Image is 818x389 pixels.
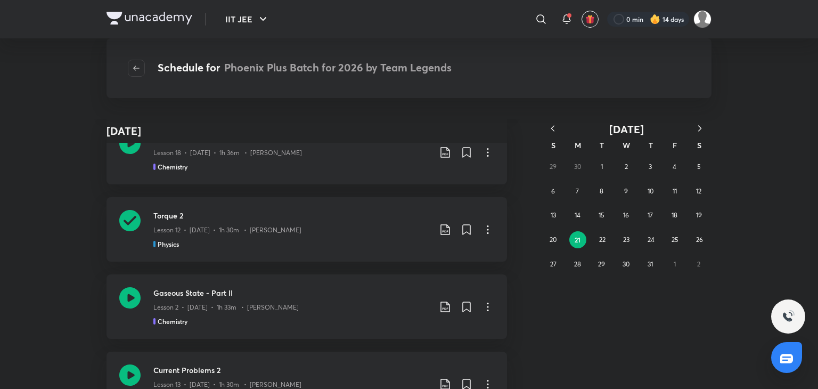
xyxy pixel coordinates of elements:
[107,12,192,25] img: Company Logo
[623,236,629,244] abbr: July 23, 2025
[666,183,683,200] button: July 11, 2025
[153,225,301,235] p: Lesson 12 • [DATE] • 1h 30m • [PERSON_NAME]
[667,231,684,248] button: July 25, 2025
[107,123,141,139] h4: [DATE]
[673,187,677,195] abbr: July 11, 2025
[642,231,659,248] button: July 24, 2025
[648,236,655,244] abbr: July 24, 2025
[593,158,610,175] button: July 1, 2025
[153,210,430,221] h3: Torque 2
[153,148,302,158] p: Lesson 18 • [DATE] • 1h 36m • [PERSON_NAME]
[642,256,659,273] button: July 31, 2025
[650,14,660,25] img: streak
[623,140,630,150] abbr: Wednesday
[551,211,556,219] abbr: July 13, 2025
[642,183,659,200] button: July 10, 2025
[600,140,604,150] abbr: Tuesday
[594,231,611,248] button: July 22, 2025
[107,197,507,262] a: Torque 2Lesson 12 • [DATE] • 1h 30m • [PERSON_NAME]Physics
[575,211,580,219] abbr: July 14, 2025
[219,9,276,30] button: IIT JEE
[565,123,688,136] button: [DATE]
[569,207,586,224] button: July 14, 2025
[672,236,678,244] abbr: July 25, 2025
[642,158,659,175] button: July 3, 2025
[550,236,557,244] abbr: July 20, 2025
[576,187,579,195] abbr: July 7, 2025
[107,120,507,184] a: Back bondingLesson 18 • [DATE] • 1h 36m • [PERSON_NAME]Chemistry
[672,211,677,219] abbr: July 18, 2025
[224,60,452,75] span: Phoenix Plus Batch for 2026 by Team Legends
[609,122,644,136] span: [DATE]
[666,207,683,224] button: July 18, 2025
[153,287,430,298] h3: Gaseous State - Part II
[575,140,581,150] abbr: Monday
[569,231,586,248] button: July 21, 2025
[545,256,562,273] button: July 27, 2025
[690,207,707,224] button: July 19, 2025
[648,260,653,268] abbr: July 31, 2025
[618,256,635,273] button: July 30, 2025
[618,231,635,248] button: July 23, 2025
[642,207,659,224] button: July 17, 2025
[649,163,652,171] abbr: July 3, 2025
[618,207,635,224] button: July 16, 2025
[569,256,586,273] button: July 28, 2025
[666,158,683,175] button: July 4, 2025
[574,260,581,268] abbr: July 28, 2025
[158,317,187,326] h5: Chemistry
[593,183,610,200] button: July 8, 2025
[696,187,701,195] abbr: July 12, 2025
[158,239,179,249] h5: Physics
[569,183,586,200] button: July 7, 2025
[598,260,605,268] abbr: July 29, 2025
[153,364,430,376] h3: Current Problems 2
[600,187,603,195] abbr: July 8, 2025
[593,207,610,224] button: July 15, 2025
[693,10,711,28] img: Shreyas Bhanu
[158,162,187,172] h5: Chemistry
[550,260,557,268] abbr: July 27, 2025
[599,211,604,219] abbr: July 15, 2025
[551,140,555,150] abbr: Sunday
[696,211,702,219] abbr: July 19, 2025
[545,207,562,224] button: July 13, 2025
[625,163,628,171] abbr: July 2, 2025
[599,236,606,244] abbr: July 22, 2025
[107,274,507,339] a: Gaseous State - Part IILesson 2 • [DATE] • 1h 33m • [PERSON_NAME]Chemistry
[582,11,599,28] button: avatar
[696,236,703,244] abbr: July 26, 2025
[545,231,562,248] button: July 20, 2025
[648,187,653,195] abbr: July 10, 2025
[691,231,708,248] button: July 26, 2025
[585,14,595,24] img: avatar
[545,183,562,200] button: July 6, 2025
[593,256,610,273] button: July 29, 2025
[697,140,701,150] abbr: Saturday
[601,163,603,171] abbr: July 1, 2025
[153,303,299,312] p: Lesson 2 • [DATE] • 1h 33m • [PERSON_NAME]
[623,211,629,219] abbr: July 16, 2025
[673,163,676,171] abbr: July 4, 2025
[575,236,580,244] abbr: July 21, 2025
[782,310,795,323] img: ttu
[690,183,707,200] button: July 12, 2025
[107,12,192,27] a: Company Logo
[618,158,635,175] button: July 2, 2025
[551,187,555,195] abbr: July 6, 2025
[623,260,629,268] abbr: July 30, 2025
[624,187,628,195] abbr: July 9, 2025
[618,183,635,200] button: July 9, 2025
[158,60,452,77] h4: Schedule for
[649,140,653,150] abbr: Thursday
[673,140,677,150] abbr: Friday
[648,211,653,219] abbr: July 17, 2025
[697,163,701,171] abbr: July 5, 2025
[690,158,707,175] button: July 5, 2025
